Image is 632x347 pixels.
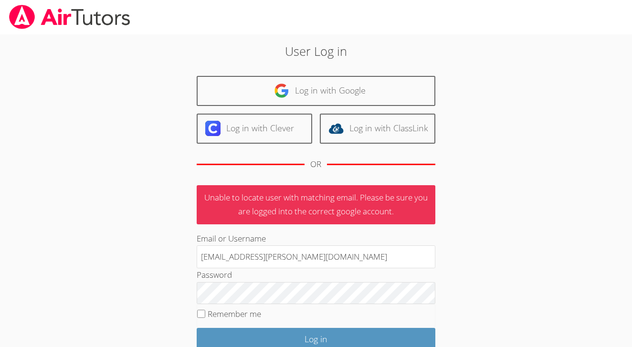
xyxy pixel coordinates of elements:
img: clever-logo-6eab21bc6e7a338710f1a6ff85c0baf02591cd810cc4098c63d3a4b26e2feb20.svg [205,121,221,136]
label: Password [197,269,232,280]
div: OR [310,158,321,171]
a: Log in with ClassLink [320,114,435,144]
h2: User Log in [146,42,487,60]
p: Unable to locate user with matching email. Please be sure you are logged into the correct google ... [197,185,435,224]
label: Remember me [208,308,261,319]
img: google-logo-50288ca7cdecda66e5e0955fdab243c47b7ad437acaf1139b6f446037453330a.svg [274,83,289,98]
a: Log in with Google [197,76,435,106]
img: classlink-logo-d6bb404cc1216ec64c9a2012d9dc4662098be43eaf13dc465df04b49fa7ab582.svg [328,121,344,136]
a: Log in with Clever [197,114,312,144]
img: airtutors_banner-c4298cdbf04f3fff15de1276eac7730deb9818008684d7c2e4769d2f7ddbe033.png [8,5,131,29]
label: Email or Username [197,233,266,244]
